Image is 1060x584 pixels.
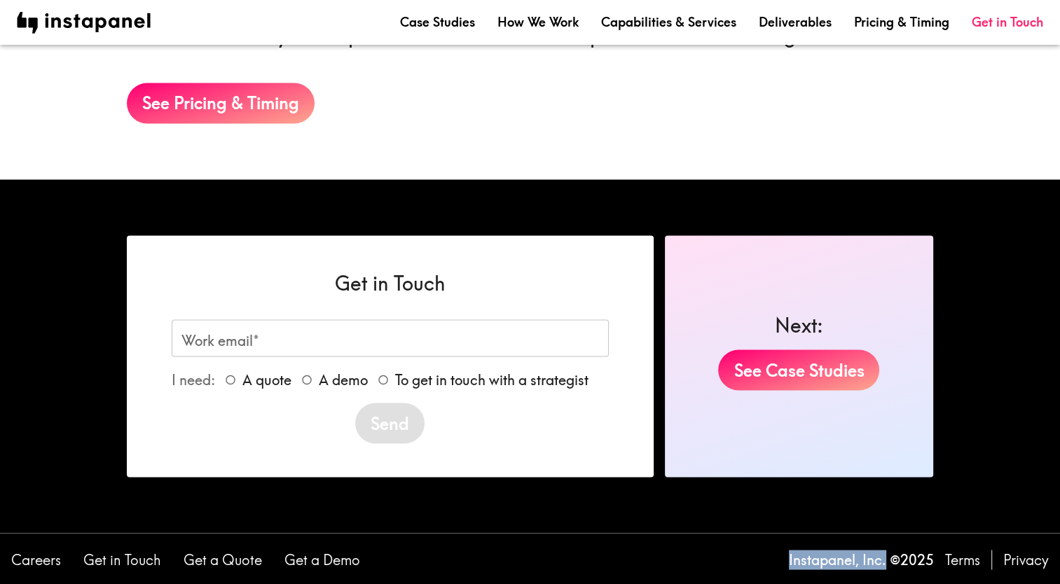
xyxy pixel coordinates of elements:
[83,550,161,569] a: Get in Touch
[400,13,475,31] a: Case Studies
[395,370,588,389] span: To get in touch with a strategist
[242,370,291,389] span: A quote
[172,269,609,296] h6: Get in Touch
[945,550,980,569] a: Terms
[497,13,579,31] a: How We Work
[355,403,425,443] button: Send
[718,349,879,390] a: See Case Studies
[854,13,949,31] a: Pricing & Timing
[11,550,61,569] a: Careers
[319,370,368,389] span: A demo
[1003,550,1049,569] a: Privacy
[775,311,823,338] h6: Next:
[789,550,934,569] p: Instapanel, Inc. © 2025
[17,12,151,34] img: instapanel
[284,550,360,569] a: Get a Demo
[172,371,215,388] span: I need:
[601,13,736,31] a: Capabilities & Services
[184,550,262,569] a: Get a Quote
[972,13,1043,31] a: Get in Touch
[759,13,832,31] a: Deliverables
[127,83,315,123] a: See Pricing & Timing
